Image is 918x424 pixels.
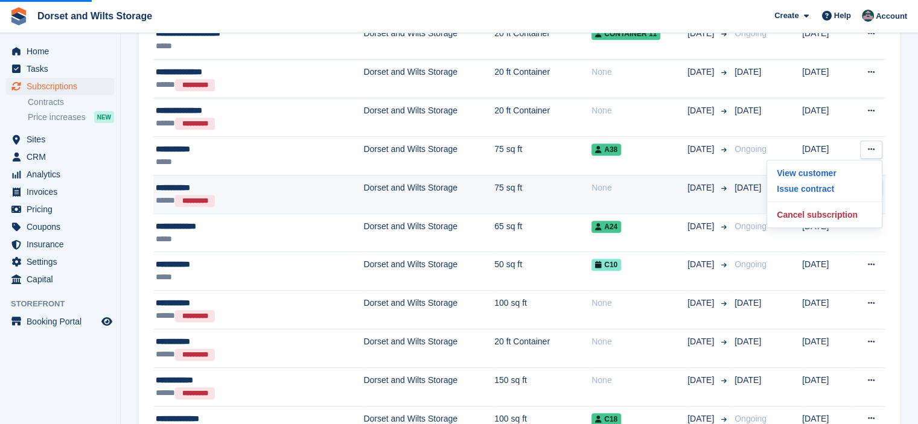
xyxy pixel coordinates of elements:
[494,60,591,98] td: 20 ft Container
[772,207,877,223] p: Cancel subscription
[735,259,767,269] span: Ongoing
[27,271,99,288] span: Capital
[27,236,99,253] span: Insurance
[363,98,494,137] td: Dorset and Wilts Storage
[735,221,767,231] span: Ongoing
[363,60,494,98] td: Dorset and Wilts Storage
[591,182,687,194] div: None
[363,290,494,329] td: Dorset and Wilts Storage
[6,236,114,253] a: menu
[735,67,761,77] span: [DATE]
[494,137,591,176] td: 75 sq ft
[802,367,850,406] td: [DATE]
[802,252,850,291] td: [DATE]
[772,181,877,197] p: Issue contract
[687,374,716,387] span: [DATE]
[687,297,716,309] span: [DATE]
[6,78,114,95] a: menu
[591,28,660,40] span: Container 11
[591,297,687,309] div: None
[6,218,114,235] a: menu
[687,66,716,78] span: [DATE]
[772,165,877,181] a: View customer
[591,335,687,348] div: None
[28,97,114,108] a: Contracts
[687,27,716,40] span: [DATE]
[6,148,114,165] a: menu
[494,329,591,367] td: 20 ft Container
[363,214,494,252] td: Dorset and Wilts Storage
[494,367,591,406] td: 150 sq ft
[28,112,86,123] span: Price increases
[6,183,114,200] a: menu
[363,175,494,214] td: Dorset and Wilts Storage
[735,298,761,308] span: [DATE]
[28,110,114,124] a: Price increases NEW
[363,137,494,176] td: Dorset and Wilts Storage
[687,182,716,194] span: [DATE]
[27,253,99,270] span: Settings
[735,375,761,385] span: [DATE]
[27,218,99,235] span: Coupons
[735,183,761,192] span: [DATE]
[687,143,716,156] span: [DATE]
[735,28,767,38] span: Ongoing
[802,60,850,98] td: [DATE]
[494,21,591,60] td: 20 ft Container
[27,201,99,218] span: Pricing
[27,131,99,148] span: Sites
[6,313,114,330] a: menu
[591,66,687,78] div: None
[735,106,761,115] span: [DATE]
[774,10,798,22] span: Create
[876,10,907,22] span: Account
[687,335,716,348] span: [DATE]
[27,60,99,77] span: Tasks
[33,6,157,26] a: Dorset and Wilts Storage
[6,201,114,218] a: menu
[494,98,591,137] td: 20 ft Container
[10,7,28,25] img: stora-icon-8386f47178a22dfd0bd8f6a31ec36ba5ce8667c1dd55bd0f319d3a0aa187defe.svg
[363,329,494,367] td: Dorset and Wilts Storage
[591,144,621,156] span: A38
[363,252,494,291] td: Dorset and Wilts Storage
[27,166,99,183] span: Analytics
[11,298,120,310] span: Storefront
[802,137,850,176] td: [DATE]
[591,221,621,233] span: A24
[494,252,591,291] td: 50 sq ft
[6,166,114,183] a: menu
[363,367,494,406] td: Dorset and Wilts Storage
[802,329,850,367] td: [DATE]
[687,220,716,233] span: [DATE]
[591,374,687,387] div: None
[494,175,591,214] td: 75 sq ft
[735,414,767,423] span: Ongoing
[687,258,716,271] span: [DATE]
[94,111,114,123] div: NEW
[494,290,591,329] td: 100 sq ft
[802,214,850,252] td: [DATE]
[802,98,850,137] td: [DATE]
[6,253,114,270] a: menu
[100,314,114,329] a: Preview store
[687,104,716,117] span: [DATE]
[27,148,99,165] span: CRM
[6,60,114,77] a: menu
[735,144,767,154] span: Ongoing
[834,10,851,22] span: Help
[6,131,114,148] a: menu
[363,21,494,60] td: Dorset and Wilts Storage
[735,337,761,346] span: [DATE]
[591,259,621,271] span: C10
[6,271,114,288] a: menu
[862,10,874,22] img: Steph Chick
[27,78,99,95] span: Subscriptions
[27,183,99,200] span: Invoices
[802,21,850,60] td: [DATE]
[802,290,850,329] td: [DATE]
[494,214,591,252] td: 65 sq ft
[27,43,99,60] span: Home
[6,43,114,60] a: menu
